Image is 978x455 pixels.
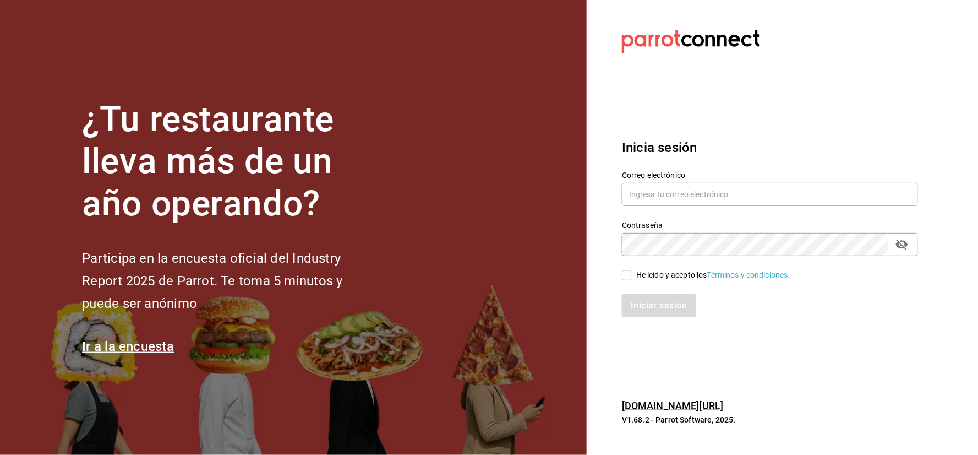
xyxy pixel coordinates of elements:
[636,269,790,281] div: He leído y acepto los
[622,221,918,229] label: Contraseña
[82,247,379,315] h2: Participa en la encuesta oficial del Industry Report 2025 de Parrot. Te toma 5 minutos y puede se...
[622,171,918,179] label: Correo electrónico
[622,400,723,411] a: [DOMAIN_NAME][URL]
[707,270,790,279] a: Términos y condiciones.
[893,235,911,254] button: passwordField
[82,339,174,354] a: Ir a la encuesta
[82,99,379,225] h1: ¿Tu restaurante lleva más de un año operando?
[622,414,918,425] p: V1.68.2 - Parrot Software, 2025.
[622,138,918,158] h3: Inicia sesión
[622,183,918,206] input: Ingresa tu correo electrónico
